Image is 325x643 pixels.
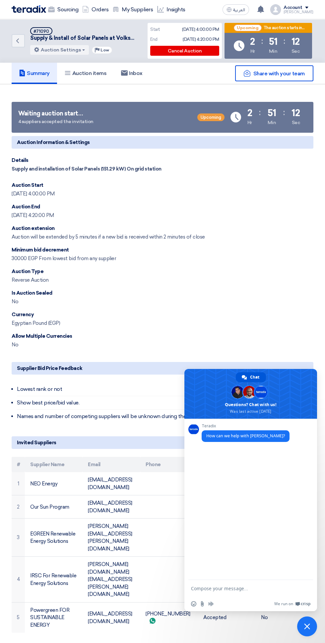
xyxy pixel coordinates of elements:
td: Powergreen FOR SUSTAINABLE ENERGY [25,602,83,633]
li: Lowest rank or not [17,383,313,396]
div: Sec [292,48,300,55]
span: العربية [233,8,245,12]
div: Start [150,26,160,33]
span: We run on [274,601,293,607]
span: Supply & Install of Solar Panels at Volkswagen Obour Branch [30,35,136,42]
span: EGP [28,255,38,261]
a: My Suppliers [110,2,155,17]
div: No [12,341,18,349]
td: 3 [12,519,25,557]
img: profile_test.png [270,4,281,15]
div: Auction End [12,203,313,211]
span: Insert an emoji [191,601,196,607]
strong: Supply and installation of Solar Panels (151.29 kW) On grid station [12,166,162,172]
div: 12 [292,37,300,46]
th: Phone [140,457,198,472]
div: Hr [250,48,255,55]
a: Summary [12,63,57,84]
div: Auction extension [12,225,313,232]
div: [PERSON_NAME] [284,10,313,14]
td: 5 [12,602,25,633]
span: How can we help with [PERSON_NAME]? [206,433,285,439]
td: [EMAIL_ADDRESS][DOMAIN_NAME] [83,472,140,495]
span: Send a file [200,601,205,607]
a: Orders [80,2,110,17]
div: 51 [269,37,278,46]
div: Cancel Auction [150,46,219,56]
a: Auction items [57,63,114,84]
span: Audio message [208,601,214,607]
textarea: Compose your message... [191,580,297,597]
th: # [12,457,25,472]
div: Minimum bid decrement [12,246,313,254]
h5: Auction items [64,70,107,77]
td: [PERSON_NAME][DOMAIN_NAME][EMAIL_ADDRESS][PERSON_NAME][DOMAIN_NAME] [83,557,140,603]
td: 2 [12,495,25,519]
div: : [261,35,263,47]
td: No [256,602,313,633]
div: 4 [18,118,94,125]
div: No [12,298,18,306]
td: 1 [12,472,25,495]
h5: Supply & Install of Solar Panels at Volkswagen Obour Branch [30,27,136,42]
a: Inbox [114,63,150,84]
div: Egyptian Pound (EGP) [12,320,60,327]
td: Accepted [198,602,256,633]
div: 2 [247,108,252,118]
div: #71090 [33,29,49,34]
div: : [284,35,285,47]
span: 30000 [12,255,27,261]
div: The auction starts in... [263,25,304,31]
span: Low [100,48,109,52]
div: Auction Start [12,181,313,189]
div: 2 [250,37,255,46]
th: Email [83,457,140,472]
td: [PHONE_NUMBER] [140,602,198,633]
button: Auction Settings [30,45,89,55]
h5: Invited Suppliers [12,436,313,449]
span: Share with your team [253,70,305,77]
div: Account [284,5,302,11]
div: Sec [292,119,300,126]
div: Hr [247,119,252,126]
div: [DATE] 4:00:00 PM [12,190,55,198]
div: Details [12,157,313,164]
span: Crisp [301,601,310,607]
span: From lowest bid from any supplier [39,255,116,261]
span: Upcoming [197,113,225,121]
span: suppliers accepted the invitation [22,119,94,124]
div: 51 [268,108,276,118]
div: Is Auction Sealed [12,289,313,297]
h5: Summary [19,70,50,77]
div: [DATE] 4:20:00 PM [183,36,219,43]
td: 4 [12,557,25,603]
a: We run onCrisp [274,601,310,607]
div: Allow Multiple Currencies [12,332,313,340]
div: Reverse Auction [12,276,49,284]
div: [DATE] 4:00:00 PM [182,26,219,33]
h5: Inbox [121,70,143,77]
td: EGREEN Renewable Energy Solutions [25,519,83,557]
td: NEO Energy [25,472,83,495]
a: Sourcing [46,2,80,17]
div: End [150,36,158,43]
div: Currency [12,311,313,319]
div: Min [269,48,278,55]
th: Supplier Name [25,457,83,472]
div: 12 [292,108,300,118]
li: Show best price/bid value. [17,396,313,410]
span: Teradix [202,424,290,428]
td: Our Sun Program [25,495,83,519]
td: IRSC For Renewable Energy Solutions [25,557,83,603]
td: [EMAIL_ADDRESS][DOMAIN_NAME] [83,495,140,519]
span: Chat [250,372,259,382]
img: Teradix logo [12,5,46,13]
h5: Supplier Bid Price Feedback [12,362,313,375]
div: : [259,107,261,118]
div: [DATE] 4:20:00 PM [12,212,54,219]
a: Insights [155,2,187,17]
a: Chat [236,372,266,382]
a: Close chat [297,616,317,636]
div: Auction Type [12,268,313,275]
li: Names and number of competing suppliers will be unknown during the live auction [17,410,313,423]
